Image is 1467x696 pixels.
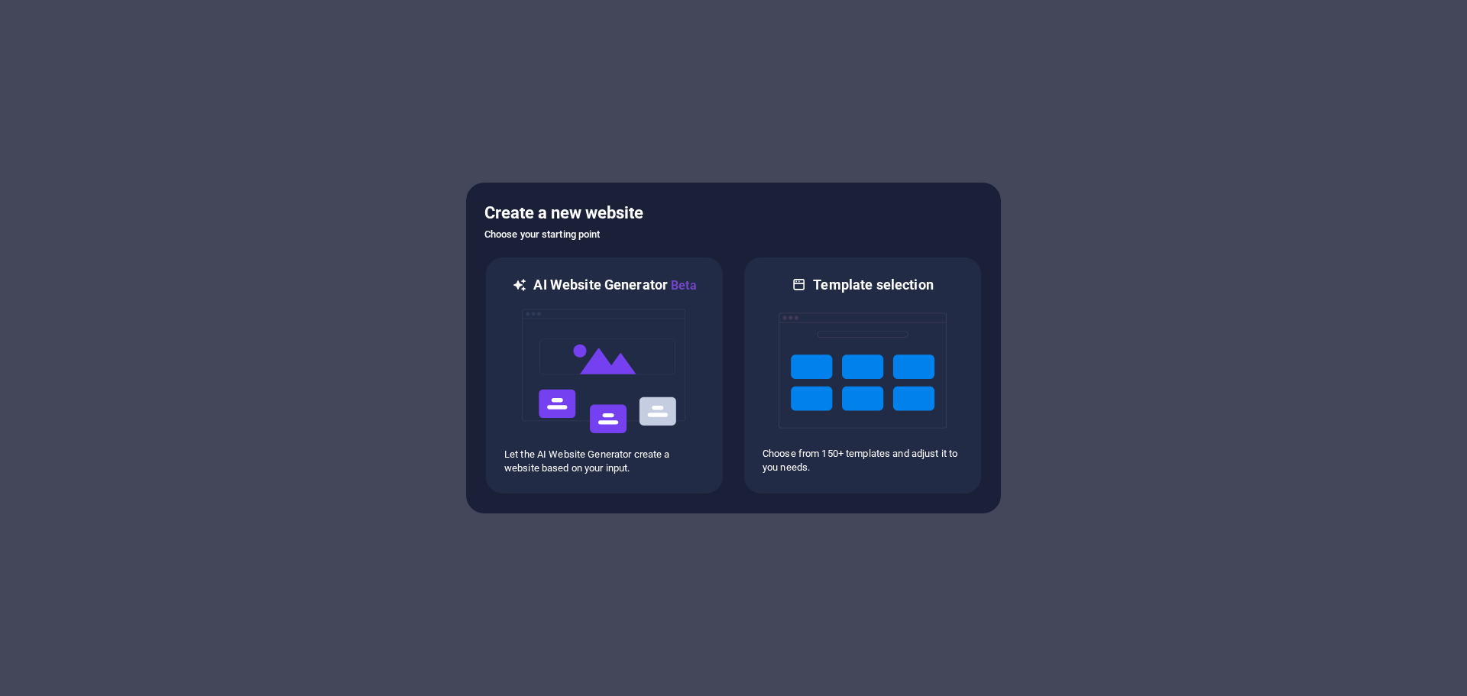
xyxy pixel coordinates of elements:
[813,276,933,294] h6: Template selection
[763,447,963,474] p: Choose from 150+ templates and adjust it to you needs.
[520,295,688,448] img: ai
[533,276,696,295] h6: AI Website Generator
[743,256,983,495] div: Template selectionChoose from 150+ templates and adjust it to you needs.
[484,225,983,244] h6: Choose your starting point
[668,278,697,293] span: Beta
[484,256,724,495] div: AI Website GeneratorBetaaiLet the AI Website Generator create a website based on your input.
[504,448,704,475] p: Let the AI Website Generator create a website based on your input.
[484,201,983,225] h5: Create a new website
